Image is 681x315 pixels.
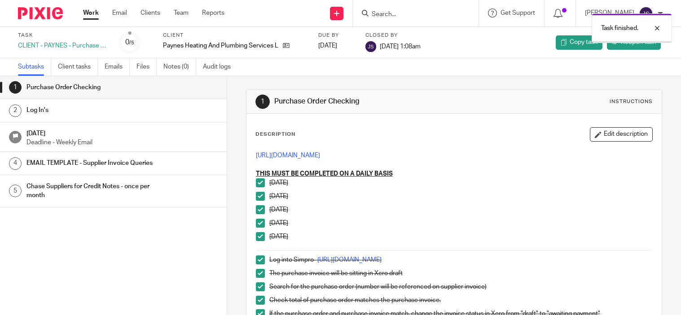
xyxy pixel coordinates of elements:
p: Deadline - Weekly Email [26,138,218,147]
div: 1 [9,81,22,94]
div: Instructions [610,98,653,105]
p: [DATE] [269,178,652,187]
a: Team [174,9,189,17]
a: Reports [202,9,224,17]
a: [URL][DOMAIN_NAME] [256,152,320,159]
div: 5 [9,185,22,197]
p: Description [255,131,295,138]
u: THIS MUST BE COMPLETED ON A DAILY BASIS [256,171,393,177]
a: Client tasks [58,58,98,76]
div: 2 [9,104,22,117]
p: Check total of purchase order matches the purchase invoice. [269,296,652,305]
p: [DATE] [269,205,652,214]
div: 0 [125,37,134,47]
p: Paynes Heating And Plumbing Services Limited [163,41,278,50]
a: Audit logs [203,58,237,76]
a: [URL][DOMAIN_NAME] [317,257,382,263]
a: Email [112,9,127,17]
p: Log into Simpro - [269,255,652,264]
button: Edit description [590,127,653,142]
p: Search for the purchase order (number will be referenced on supplier invoice) [269,282,652,291]
a: Work [83,9,99,17]
span: [DATE] 1:08am [380,43,421,49]
img: svg%3E [639,6,653,21]
img: Pixie [18,7,63,19]
a: Files [136,58,157,76]
p: [DATE] [269,232,652,241]
h1: Chase Suppliers for Credit Notes - once per month [26,180,154,203]
a: Emails [105,58,130,76]
label: Task [18,32,108,39]
label: Due by [318,32,354,39]
h1: Purchase Order Checking [274,97,473,106]
label: Client [163,32,307,39]
h1: [DATE] [26,127,218,138]
img: svg%3E [365,41,376,52]
div: 1 [255,95,270,109]
a: Notes (0) [163,58,196,76]
div: CLIENT - PAYNES - Purchase Order Matching [18,41,108,50]
small: /5 [129,40,134,45]
h1: Purchase Order Checking [26,81,154,94]
h1: Log In's [26,104,154,117]
p: [DATE] [269,219,652,228]
div: 4 [9,157,22,170]
p: [DATE] [269,192,652,201]
div: [DATE] [318,41,354,50]
p: The purchase invoice will be sitting in Xero draft [269,269,652,278]
a: Subtasks [18,58,51,76]
h1: EMAIL TEMPLATE - Supplier Invoice Queries [26,156,154,170]
p: Task finished. [601,24,638,33]
a: Clients [141,9,160,17]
